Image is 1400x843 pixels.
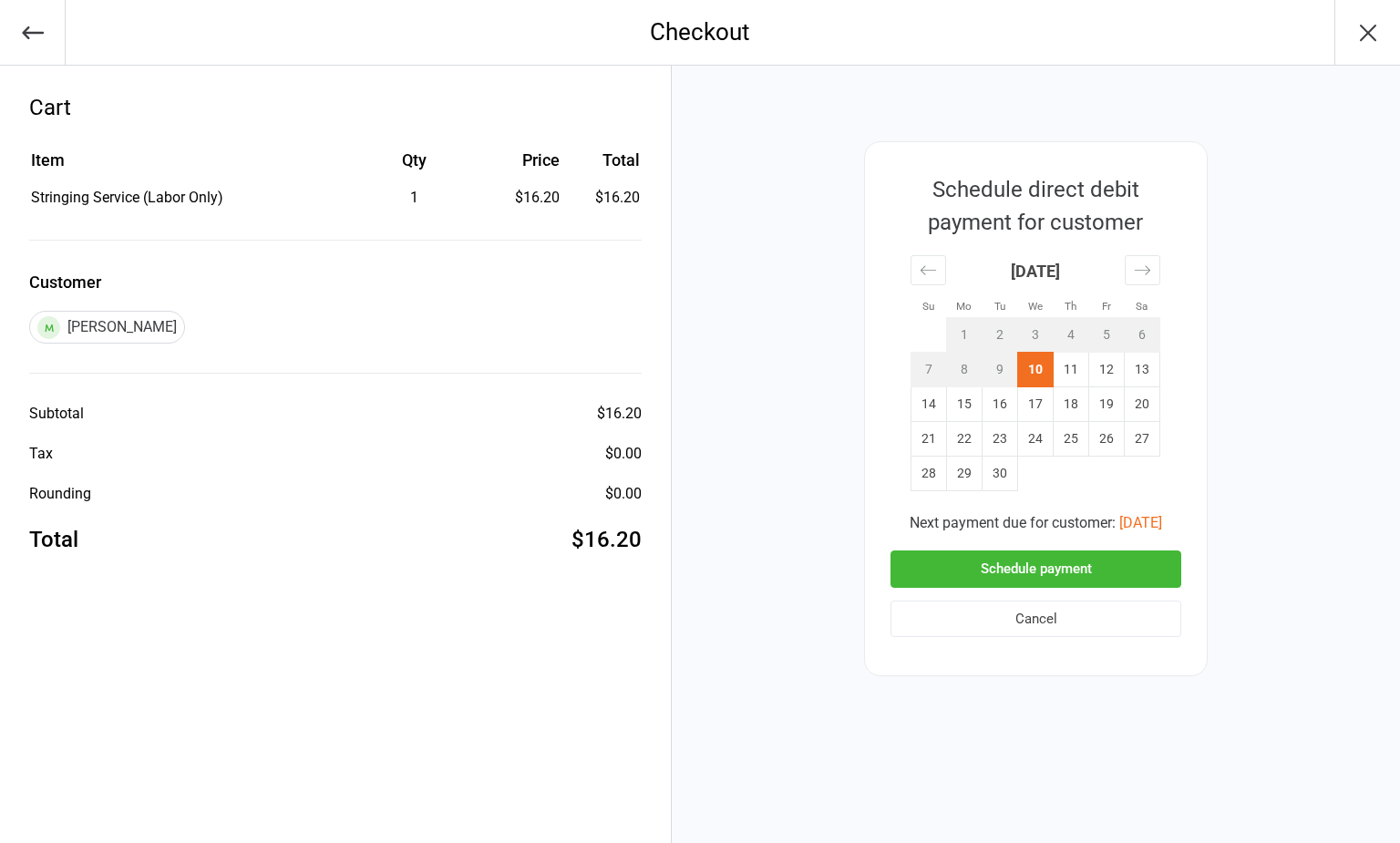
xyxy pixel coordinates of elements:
td: Wednesday, September 17, 2025 [1018,387,1054,422]
td: Selected. Wednesday, September 10, 2025 [1018,353,1054,387]
td: Not available. Monday, September 8, 2025 [947,353,983,387]
td: Not available. Saturday, September 6, 2025 [1125,318,1160,353]
button: Cancel [890,601,1181,638]
button: Schedule payment [890,550,1181,588]
td: Sunday, September 14, 2025 [911,387,947,422]
td: Sunday, September 28, 2025 [911,457,947,491]
div: $0.00 [605,443,642,465]
td: Tuesday, September 30, 2025 [983,457,1018,491]
td: Monday, September 15, 2025 [947,387,983,422]
div: [PERSON_NAME] [29,311,185,344]
div: $16.20 [597,403,642,425]
td: Not available. Thursday, September 4, 2025 [1054,318,1089,353]
td: Not available. Tuesday, September 9, 2025 [983,353,1018,387]
td: Not available. Sunday, September 7, 2025 [911,353,947,387]
td: Friday, September 19, 2025 [1089,387,1125,422]
td: Not available. Wednesday, September 3, 2025 [1018,318,1054,353]
div: Move backward to switch to the previous month. [911,255,946,285]
div: Price [483,148,560,172]
td: Sunday, September 21, 2025 [911,422,947,457]
div: Subtotal [29,403,84,425]
div: Total [29,523,78,556]
small: Th [1065,300,1076,313]
td: Thursday, September 18, 2025 [1054,387,1089,422]
td: Tuesday, September 16, 2025 [983,387,1018,422]
th: Total [567,148,640,185]
td: Friday, September 12, 2025 [1089,353,1125,387]
span: Stringing Service (Labor Only) [31,189,223,206]
button: [DATE] [1119,512,1162,534]
small: Mo [956,300,972,313]
th: Item [31,148,345,185]
div: $16.20 [571,523,642,556]
td: Saturday, September 27, 2025 [1125,422,1160,457]
td: Friday, September 26, 2025 [1089,422,1125,457]
small: Su [922,300,934,313]
div: Rounding [29,483,91,505]
div: $16.20 [483,187,560,209]
td: Not available. Friday, September 5, 2025 [1089,318,1125,353]
th: Qty [347,148,481,185]
td: Monday, September 22, 2025 [947,422,983,457]
td: Thursday, September 11, 2025 [1054,353,1089,387]
div: Tax [29,443,53,465]
td: Wednesday, September 24, 2025 [1018,422,1054,457]
td: Not available. Tuesday, September 2, 2025 [983,318,1018,353]
td: Saturday, September 20, 2025 [1125,387,1160,422]
small: Tu [994,300,1005,313]
td: Thursday, September 25, 2025 [1054,422,1089,457]
td: Monday, September 29, 2025 [947,457,983,491]
strong: [DATE] [1011,262,1060,281]
div: 1 [347,187,481,209]
td: Not available. Monday, September 1, 2025 [947,318,983,353]
label: Customer [29,270,642,294]
td: $16.20 [567,187,640,209]
div: Move forward to switch to the next month. [1125,255,1160,285]
td: Saturday, September 13, 2025 [1125,353,1160,387]
div: $0.00 [605,483,642,505]
small: Sa [1136,300,1148,313]
div: Next payment due for customer: [890,512,1181,534]
td: Tuesday, September 23, 2025 [983,422,1018,457]
div: Calendar [890,239,1180,512]
div: Cart [29,91,642,124]
small: Fr [1102,300,1111,313]
small: We [1028,300,1043,313]
div: Schedule direct debit payment for customer [890,173,1180,239]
